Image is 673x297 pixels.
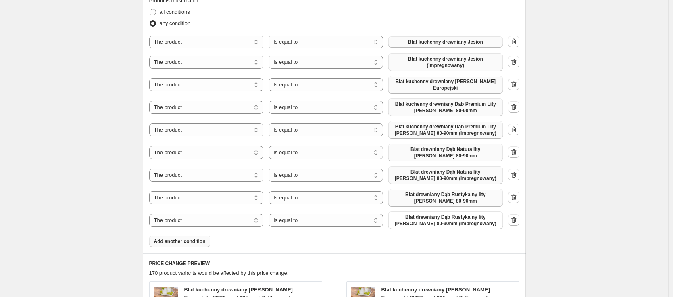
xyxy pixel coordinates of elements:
button: Blat drewniany Dąb Natura lity lamela 80-90mm (Impregnowany) [388,166,503,184]
button: Blat kuchenny drewniany Jesion [388,36,503,48]
span: Blat drewniany Dąb Natura lity [PERSON_NAME] 80-90mm [393,146,498,159]
span: Blat drewniany Dąb Rustykalny lity [PERSON_NAME] 80-90mm (Impregnowany) [393,214,498,227]
button: Blat drewniany Dąb Rustykalny lity lamela 80-90mm (Impregnowany) [388,211,503,229]
button: Blat kuchenny drewniany Jesion (Impregnowany) [388,53,503,71]
button: Add another condition [149,236,210,247]
span: Add another condition [154,238,206,245]
span: Blat drewniany Dąb Natura lity [PERSON_NAME] 80-90mm (Impregnowany) [393,169,498,182]
span: Blat kuchenny drewniany Jesion (Impregnowany) [393,56,498,69]
button: Blat kuchenny drewniany Orzech Europejski [388,76,503,94]
span: Blat drewniany Dąb Rustykalny lity [PERSON_NAME] 80-90mm [393,191,498,204]
h6: PRICE CHANGE PREVIEW [149,260,519,267]
span: Blat kuchenny drewniany Dąb Premium Lity [PERSON_NAME] 80-90mm (Impregnowany) [393,123,498,136]
button: Blat drewniany Dąb Natura lity lamela 80-90mm [388,144,503,161]
span: any condition [160,20,191,26]
span: all conditions [160,9,190,15]
span: Blat kuchenny drewniany Dąb Premium Lity [PERSON_NAME] 80-90mm [393,101,498,114]
button: Blat drewniany Dąb Rustykalny lity lamela 80-90mm [388,189,503,207]
button: Blat kuchenny drewniany Dąb Premium Lity lamela 80-90mm (Impregnowany) [388,121,503,139]
span: Blat kuchenny drewniany Jesion [408,39,483,45]
button: Blat kuchenny drewniany Dąb Premium Lity lamela 80-90mm [388,98,503,116]
span: Blat kuchenny drewniany [PERSON_NAME] Europejski [393,78,498,91]
span: 170 product variants would be affected by this price change: [149,270,289,276]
